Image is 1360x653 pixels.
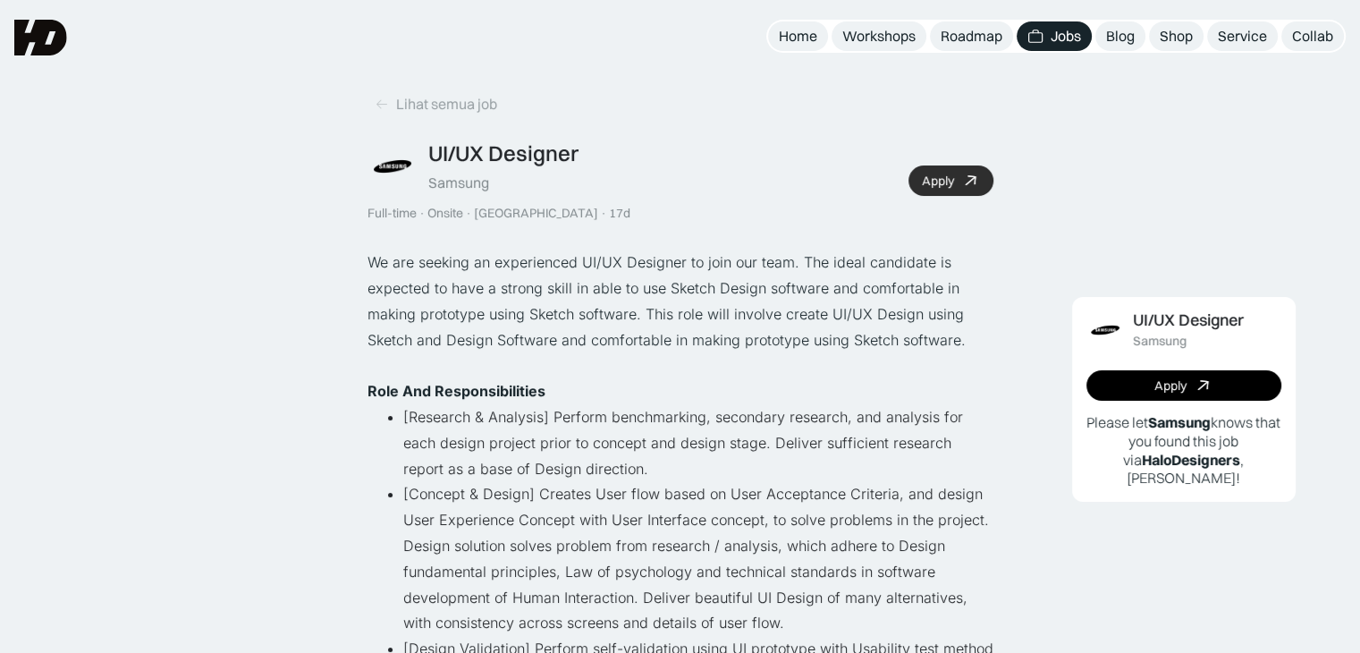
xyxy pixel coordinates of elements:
[1292,27,1333,46] div: Collab
[1142,451,1240,469] b: HaloDesigners
[1148,413,1211,431] b: Samsung
[367,378,993,404] p: ‍
[908,165,993,196] a: Apply
[779,27,817,46] div: Home
[1017,21,1092,51] a: Jobs
[418,206,426,221] div: ·
[842,27,916,46] div: Workshops
[832,21,926,51] a: Workshops
[1133,311,1244,330] div: UI/UX Designer
[367,206,417,221] div: Full-time
[403,404,993,481] li: [Research & Analysis] Perform benchmarking, secondary research, and analysis for each design proj...
[1095,21,1145,51] a: Blog
[465,206,472,221] div: ·
[427,206,463,221] div: Onsite
[609,206,630,221] div: 17d
[367,352,993,378] p: ‍
[403,481,993,636] li: [Concept & Design] Creates User flow based on User Acceptance Criteria, and design User Experienc...
[941,27,1002,46] div: Roadmap
[930,21,1013,51] a: Roadmap
[474,206,598,221] div: [GEOGRAPHIC_DATA]
[367,89,504,119] a: Lihat semua job
[1154,378,1187,394] div: Apply
[1086,370,1281,401] a: Apply
[1281,21,1344,51] a: Collab
[1207,21,1278,51] a: Service
[367,382,545,400] strong: Role And Responsibilities
[367,141,418,191] img: Job Image
[1133,334,1187,349] div: Samsung
[1051,27,1081,46] div: Jobs
[1086,311,1124,349] img: Job Image
[1218,27,1267,46] div: Service
[600,206,607,221] div: ·
[367,250,993,352] p: We are seeking an experienced UI/UX Designer to join our team. The ideal candidate is expected to...
[1106,27,1135,46] div: Blog
[428,140,579,166] div: UI/UX Designer
[768,21,828,51] a: Home
[922,174,954,189] div: Apply
[1149,21,1204,51] a: Shop
[1160,27,1193,46] div: Shop
[1086,413,1281,488] p: Please let knows that you found this job via , [PERSON_NAME]!
[396,95,497,114] div: Lihat semua job
[428,174,489,192] div: Samsung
